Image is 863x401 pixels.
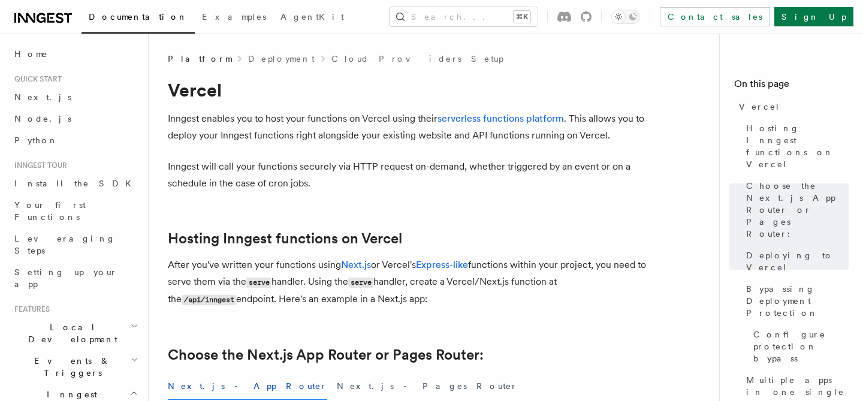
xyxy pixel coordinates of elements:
[514,11,530,23] kbd: ⌘K
[741,245,849,278] a: Deploying to Vercel
[14,234,116,255] span: Leveraging Steps
[746,122,849,170] span: Hosting Inngest functions on Vercel
[741,278,849,324] a: Bypassing Deployment Protection
[14,267,117,289] span: Setting up your app
[168,257,647,308] p: After you've written your functions using or Vercel's functions within your project, you need to ...
[10,261,141,295] a: Setting up your app
[741,117,849,175] a: Hosting Inngest functions on Vercel
[168,110,647,144] p: Inngest enables you to host your functions on Vercel using their . This allows you to deploy your...
[746,180,849,240] span: Choose the Next.js App Router or Pages Router:
[348,278,373,288] code: serve
[10,108,141,129] a: Node.js
[168,158,647,192] p: Inngest will call your functions securely via HTTP request on-demand, whether triggered by an eve...
[14,179,138,188] span: Install the SDK
[753,328,849,364] span: Configure protection bypass
[10,173,141,194] a: Install the SDK
[202,12,266,22] span: Examples
[10,316,141,350] button: Local Development
[10,74,62,84] span: Quick start
[337,373,518,400] button: Next.js - Pages Router
[14,48,48,60] span: Home
[168,230,402,247] a: Hosting Inngest functions on Vercel
[749,324,849,369] a: Configure protection bypass
[248,53,315,65] a: Deployment
[390,7,538,26] button: Search...⌘K
[734,77,849,96] h4: On this page
[195,4,273,32] a: Examples
[341,259,371,270] a: Next.js
[734,96,849,117] a: Vercel
[10,43,141,65] a: Home
[89,12,188,22] span: Documentation
[10,194,141,228] a: Your first Functions
[416,259,468,270] a: Express-like
[182,295,236,305] code: /api/inngest
[746,283,849,319] span: Bypassing Deployment Protection
[331,53,503,65] a: Cloud Providers Setup
[774,7,853,26] a: Sign Up
[660,7,770,26] a: Contact sales
[10,161,67,170] span: Inngest tour
[10,350,141,384] button: Events & Triggers
[168,53,231,65] span: Platform
[14,114,71,123] span: Node.js
[168,373,327,400] button: Next.js - App Router
[437,113,564,124] a: serverless functions platform
[746,249,849,273] span: Deploying to Vercel
[739,101,780,113] span: Vercel
[741,175,849,245] a: Choose the Next.js App Router or Pages Router:
[10,86,141,108] a: Next.js
[273,4,351,32] a: AgentKit
[10,355,131,379] span: Events & Triggers
[10,321,131,345] span: Local Development
[246,278,271,288] code: serve
[14,92,71,102] span: Next.js
[10,129,141,151] a: Python
[611,10,640,24] button: Toggle dark mode
[168,79,647,101] h1: Vercel
[82,4,195,34] a: Documentation
[280,12,344,22] span: AgentKit
[14,200,86,222] span: Your first Functions
[14,135,58,145] span: Python
[10,304,50,314] span: Features
[10,228,141,261] a: Leveraging Steps
[168,346,484,363] a: Choose the Next.js App Router or Pages Router:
